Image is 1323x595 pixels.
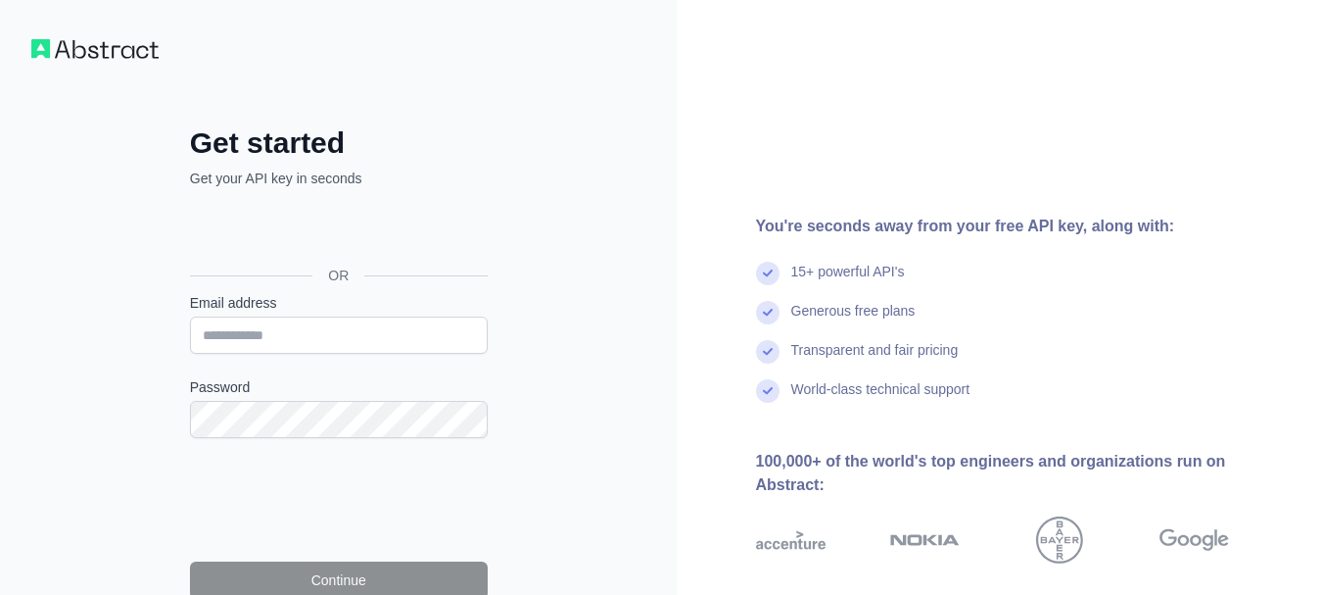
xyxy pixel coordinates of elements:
img: nokia [890,517,960,564]
iframe: Sign in with Google Button [180,210,494,253]
h2: Get started [190,125,488,161]
div: 100,000+ of the world's top engineers and organizations run on Abstract: [756,450,1293,497]
span: OR [312,266,364,285]
img: check mark [756,379,780,403]
img: google [1159,517,1229,564]
iframe: reCAPTCHA [190,462,488,538]
img: check mark [756,340,780,364]
p: Get your API key in seconds [190,169,488,188]
div: Generous free plans [791,301,916,340]
img: accenture [756,517,826,564]
label: Email address [190,293,488,313]
div: 15+ powerful API's [791,262,905,301]
label: Password [190,377,488,397]
div: You're seconds away from your free API key, along with: [756,215,1293,238]
img: bayer [1036,517,1083,564]
div: Transparent and fair pricing [791,340,959,379]
img: check mark [756,262,780,285]
div: World-class technical support [791,379,970,419]
img: Workflow [31,39,159,59]
img: check mark [756,301,780,324]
